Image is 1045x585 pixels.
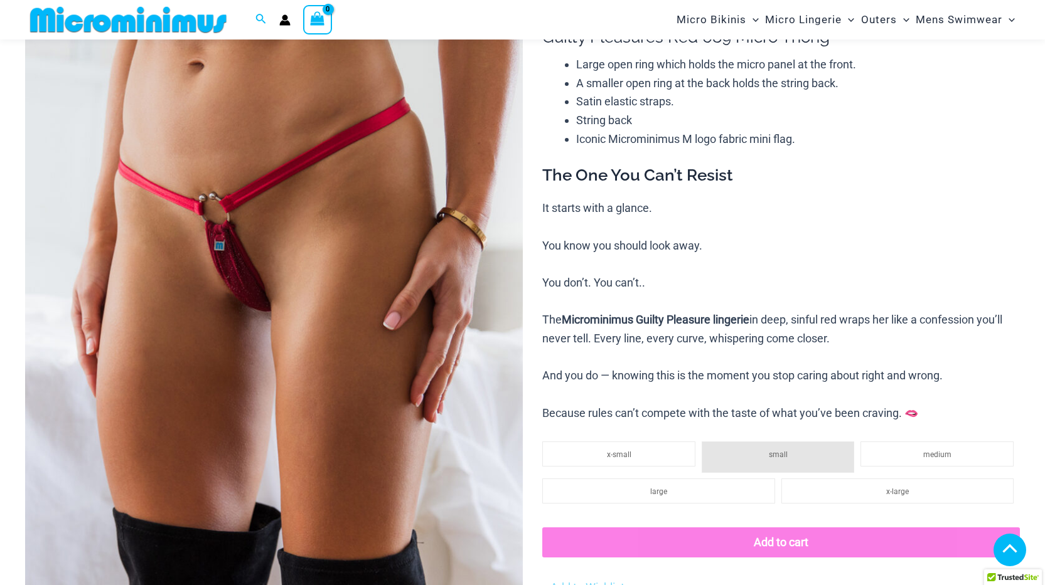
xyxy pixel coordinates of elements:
a: Account icon link [279,14,291,26]
a: Micro LingerieMenu ToggleMenu Toggle [762,4,857,36]
p: It starts with a glance. You know you should look away. You don’t. You can’t.. The in deep, sinfu... [542,199,1020,422]
li: Iconic Microminimus M logo fabric mini flag. [576,130,1020,149]
span: small [769,450,788,459]
li: A smaller open ring at the back holds the string back. [576,74,1020,93]
span: x-large [886,487,909,496]
h3: The One You Can’t Resist [542,165,1020,186]
button: Add to cart [542,527,1020,557]
li: Satin elastic straps. [576,92,1020,111]
li: x-large [781,478,1014,503]
li: String back [576,111,1020,130]
span: Menu Toggle [897,4,909,36]
span: large [650,487,667,496]
b: Microminimus Guilty Pleasure lingerie [562,313,749,326]
span: Micro Lingerie [765,4,842,36]
span: Mens Swimwear [916,4,1002,36]
a: Search icon link [255,12,267,28]
li: Large open ring which holds the micro panel at the front. [576,55,1020,74]
span: medium [923,450,951,459]
span: Menu Toggle [1002,4,1015,36]
img: MM SHOP LOGO FLAT [25,6,232,34]
span: Micro Bikinis [677,4,746,36]
li: small [702,441,855,473]
a: View Shopping Cart, empty [303,5,332,34]
span: x-small [607,450,631,459]
span: Outers [861,4,897,36]
nav: Site Navigation [672,2,1020,38]
a: Mens SwimwearMenu ToggleMenu Toggle [913,4,1018,36]
a: OutersMenu ToggleMenu Toggle [858,4,913,36]
li: x-small [542,441,695,466]
li: large [542,478,774,503]
a: Micro BikinisMenu ToggleMenu Toggle [673,4,762,36]
li: medium [860,441,1014,466]
span: Menu Toggle [842,4,854,36]
span: Menu Toggle [746,4,759,36]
